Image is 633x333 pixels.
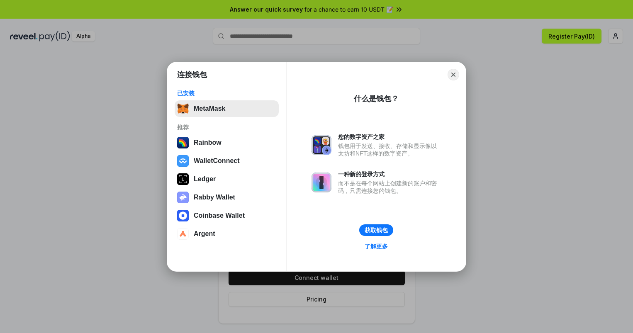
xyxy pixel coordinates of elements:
div: Rabby Wallet [194,194,235,201]
img: svg+xml,%3Csvg%20xmlns%3D%22http%3A%2F%2Fwww.w3.org%2F2000%2Fsvg%22%20fill%3D%22none%22%20viewBox... [312,135,331,155]
button: WalletConnect [175,153,279,169]
div: 已安装 [177,90,276,97]
img: svg+xml,%3Csvg%20width%3D%2228%22%20height%3D%2228%22%20viewBox%3D%220%200%2028%2028%22%20fill%3D... [177,155,189,167]
div: MetaMask [194,105,225,112]
a: 了解更多 [360,241,393,252]
div: 了解更多 [365,243,388,250]
img: svg+xml,%3Csvg%20width%3D%2228%22%20height%3D%2228%22%20viewBox%3D%220%200%2028%2028%22%20fill%3D... [177,228,189,240]
div: 钱包用于发送、接收、存储和显示像以太坊和NFT这样的数字资产。 [338,142,441,157]
div: 一种新的登录方式 [338,170,441,178]
img: svg+xml,%3Csvg%20width%3D%22120%22%20height%3D%22120%22%20viewBox%3D%220%200%20120%20120%22%20fil... [177,137,189,148]
div: 而不是在每个网站上创建新的账户和密码，只需连接您的钱包。 [338,180,441,194]
img: svg+xml,%3Csvg%20fill%3D%22none%22%20height%3D%2233%22%20viewBox%3D%220%200%2035%2033%22%20width%... [177,103,189,114]
div: WalletConnect [194,157,240,165]
button: MetaMask [175,100,279,117]
img: svg+xml,%3Csvg%20width%3D%2228%22%20height%3D%2228%22%20viewBox%3D%220%200%2028%2028%22%20fill%3D... [177,210,189,221]
button: Coinbase Wallet [175,207,279,224]
div: Coinbase Wallet [194,212,245,219]
button: Rainbow [175,134,279,151]
button: Argent [175,226,279,242]
button: Rabby Wallet [175,189,279,206]
button: 获取钱包 [359,224,393,236]
div: 推荐 [177,124,276,131]
div: 获取钱包 [365,226,388,234]
button: Ledger [175,171,279,187]
div: Ledger [194,175,216,183]
div: 什么是钱包？ [354,94,399,104]
div: 您的数字资产之家 [338,133,441,141]
img: svg+xml,%3Csvg%20xmlns%3D%22http%3A%2F%2Fwww.w3.org%2F2000%2Fsvg%22%20width%3D%2228%22%20height%3... [177,173,189,185]
h1: 连接钱包 [177,70,207,80]
img: svg+xml,%3Csvg%20xmlns%3D%22http%3A%2F%2Fwww.w3.org%2F2000%2Fsvg%22%20fill%3D%22none%22%20viewBox... [312,173,331,192]
img: svg+xml,%3Csvg%20xmlns%3D%22http%3A%2F%2Fwww.w3.org%2F2000%2Fsvg%22%20fill%3D%22none%22%20viewBox... [177,192,189,203]
button: Close [448,69,459,80]
div: Rainbow [194,139,222,146]
div: Argent [194,230,215,238]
